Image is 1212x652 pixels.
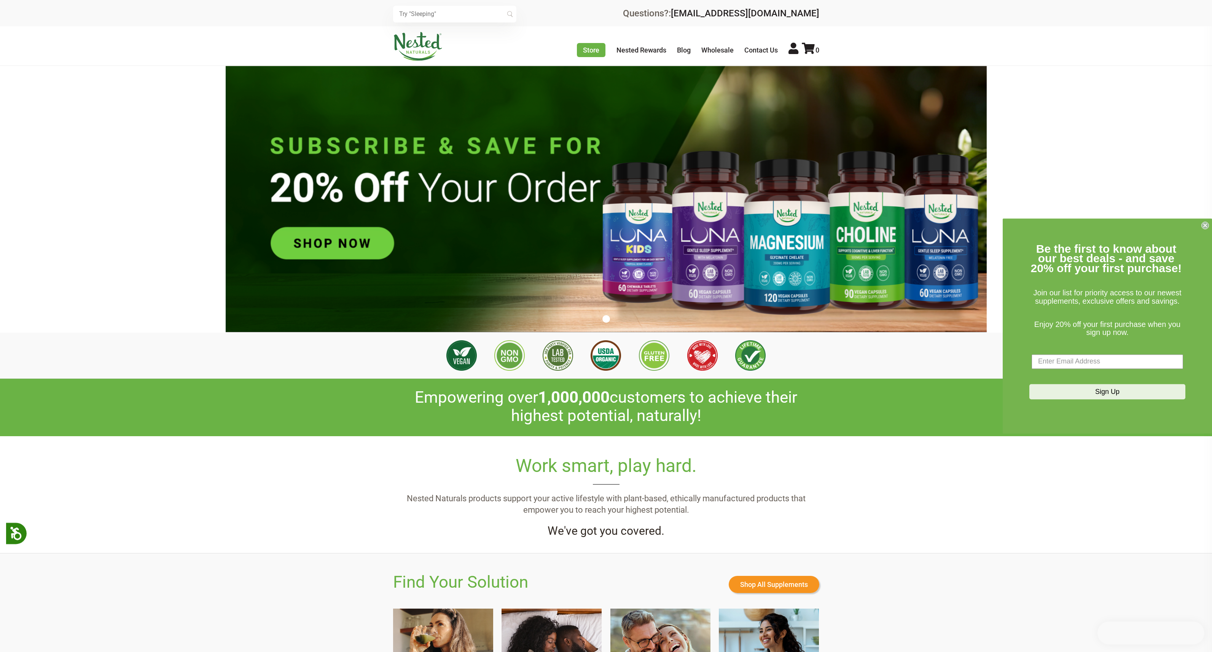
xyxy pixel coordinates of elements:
[1003,218,1212,434] div: FLYOUT Form
[543,340,573,371] img: 3rd Party Lab Tested
[815,46,819,54] span: 0
[393,455,819,484] h2: Work smart, play hard.
[1031,242,1182,274] span: Be the first to know about our best deals - and save 20% off your first purchase!
[639,340,669,371] img: Gluten Free
[671,8,819,19] a: [EMAIL_ADDRESS][DOMAIN_NAME]
[744,46,778,54] a: Contact Us
[602,315,610,323] button: 1 of 1
[735,340,766,371] img: Lifetime Guarantee
[393,572,528,592] h2: Find Your Solution
[393,388,819,425] h2: Empowering over customers to achieve their highest potential, naturally!
[393,524,819,538] h4: We've got you covered.
[446,340,477,371] img: Vegan
[677,46,691,54] a: Blog
[1201,222,1209,229] button: Close dialog
[623,9,819,18] div: Questions?:
[616,46,666,54] a: Nested Rewards
[393,32,443,61] img: Nested Naturals
[393,493,819,516] p: Nested Naturals products support your active lifestyle with plant-based, ethically manufactured p...
[1034,320,1180,337] span: Enjoy 20% off your first purchase when you sign up now.
[1097,622,1204,644] iframe: Button to open loyalty program pop-up
[591,340,621,371] img: USDA Organic
[802,46,819,54] a: 0
[226,66,987,332] img: Untitled_design_76.png
[701,46,734,54] a: Wholesale
[494,340,525,371] img: Non GMO
[393,6,516,22] input: Try "Sleeping"
[1032,354,1183,369] input: Enter Email Address
[729,576,819,593] a: Shop All Supplements
[1029,384,1185,399] button: Sign Up
[538,388,610,407] span: 1,000,000
[687,340,718,371] img: Made with Love
[1033,289,1181,306] span: Join our list for priority access to our newest supplements, exclusive offers and savings.
[577,43,605,57] a: Store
